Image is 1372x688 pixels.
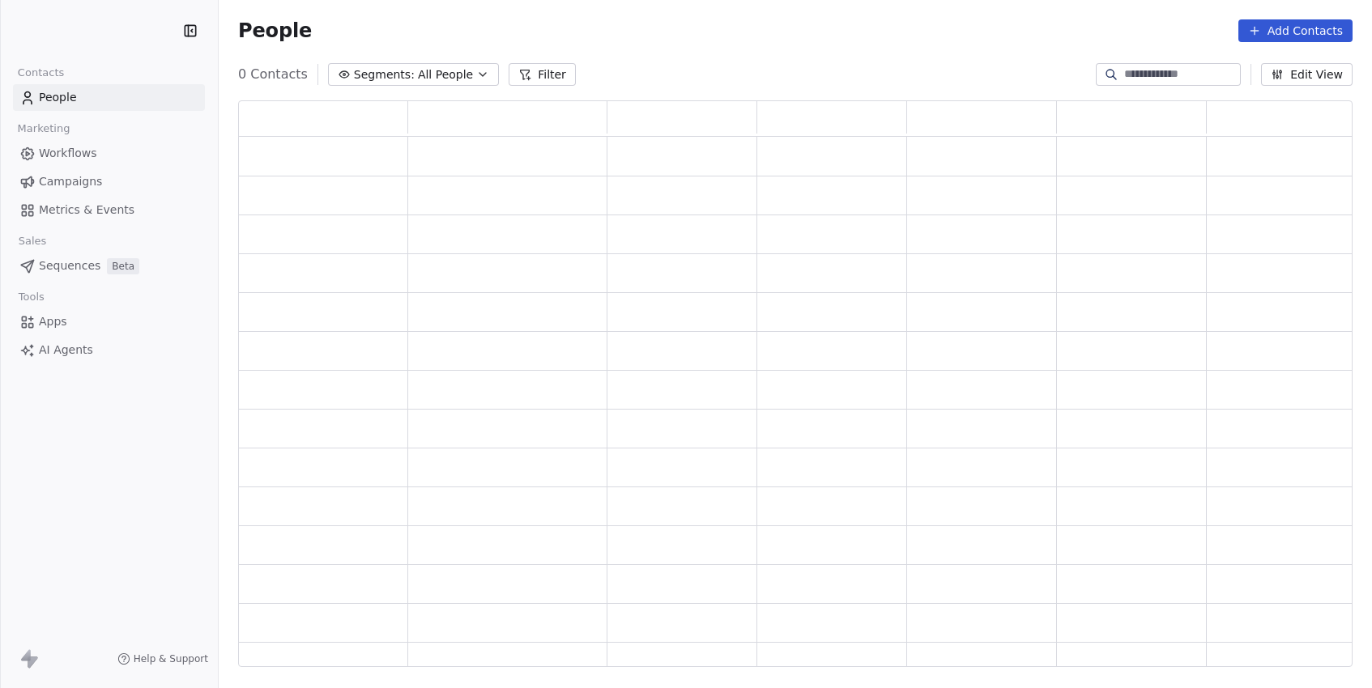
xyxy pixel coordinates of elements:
span: AI Agents [39,342,93,359]
span: All People [418,66,473,83]
a: Workflows [13,140,205,167]
span: Apps [39,313,67,330]
span: Beta [107,258,139,274]
div: grid [239,137,1357,668]
span: Segments: [354,66,415,83]
span: 0 Contacts [238,65,308,84]
span: People [39,89,77,106]
span: Sales [11,229,53,253]
span: Marketing [11,117,77,141]
span: Help & Support [134,652,208,665]
span: Workflows [39,145,97,162]
span: Contacts [11,61,71,85]
a: Campaigns [13,168,205,195]
span: Metrics & Events [39,202,134,219]
span: Campaigns [39,173,102,190]
button: Add Contacts [1238,19,1353,42]
span: Tools [11,285,51,309]
span: Sequences [39,257,100,274]
a: Help & Support [117,652,208,665]
button: Edit View [1261,63,1353,86]
a: SequencesBeta [13,253,205,279]
a: AI Agents [13,337,205,363]
span: People [238,19,312,43]
a: Apps [13,308,205,335]
button: Filter [509,63,576,86]
a: Metrics & Events [13,197,205,223]
a: People [13,84,205,111]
